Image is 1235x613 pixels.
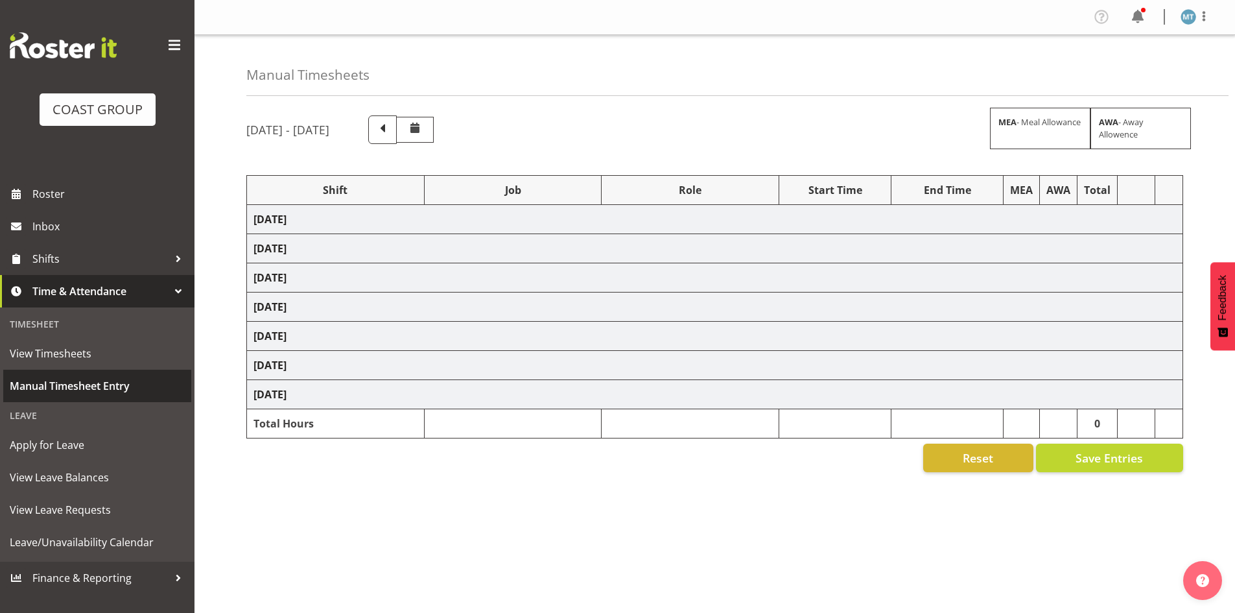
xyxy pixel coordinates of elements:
[608,182,772,198] div: Role
[247,205,1183,234] td: [DATE]
[3,461,191,494] a: View Leave Balances
[3,311,191,337] div: Timesheet
[1196,574,1209,587] img: help-xxl-2.png
[32,249,169,269] span: Shifts
[32,282,169,301] span: Time & Attendance
[10,435,185,455] span: Apply for Leave
[253,182,418,198] div: Shift
[10,32,117,58] img: Rosterit website logo
[990,108,1090,149] div: - Meal Allowance
[1084,182,1111,198] div: Total
[431,182,595,198] div: Job
[1046,182,1070,198] div: AWA
[1090,108,1191,149] div: - Away Allowence
[247,263,1183,293] td: [DATE]
[3,494,191,526] a: View Leave Requests
[1010,182,1033,198] div: MEA
[1036,444,1183,472] button: Save Entries
[247,293,1183,322] td: [DATE]
[32,217,188,236] span: Inbox
[786,182,884,198] div: Start Time
[1099,116,1118,128] strong: AWA
[32,184,188,204] span: Roster
[923,444,1033,472] button: Reset
[10,533,185,552] span: Leave/Unavailability Calendar
[247,380,1183,409] td: [DATE]
[247,322,1183,351] td: [DATE]
[10,376,185,396] span: Manual Timesheet Entry
[10,468,185,487] span: View Leave Balances
[3,370,191,402] a: Manual Timesheet Entry
[32,568,169,588] span: Finance & Reporting
[3,337,191,370] a: View Timesheets
[53,100,143,119] div: COAST GROUP
[247,351,1183,380] td: [DATE]
[10,500,185,520] span: View Leave Requests
[246,123,329,137] h5: [DATE] - [DATE]
[10,344,185,363] span: View Timesheets
[1077,409,1118,439] td: 0
[247,409,425,439] td: Total Hours
[898,182,996,198] div: End Time
[3,526,191,559] a: Leave/Unavailability Calendar
[3,402,191,429] div: Leave
[1217,275,1229,320] span: Feedback
[998,116,1017,128] strong: MEA
[3,429,191,461] a: Apply for Leave
[247,234,1183,263] td: [DATE]
[963,450,993,466] span: Reset
[246,67,370,82] h4: Manual Timesheets
[1210,262,1235,350] button: Feedback - Show survey
[1076,450,1143,466] span: Save Entries
[1181,9,1196,25] img: malae-toleafoa1112.jpg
